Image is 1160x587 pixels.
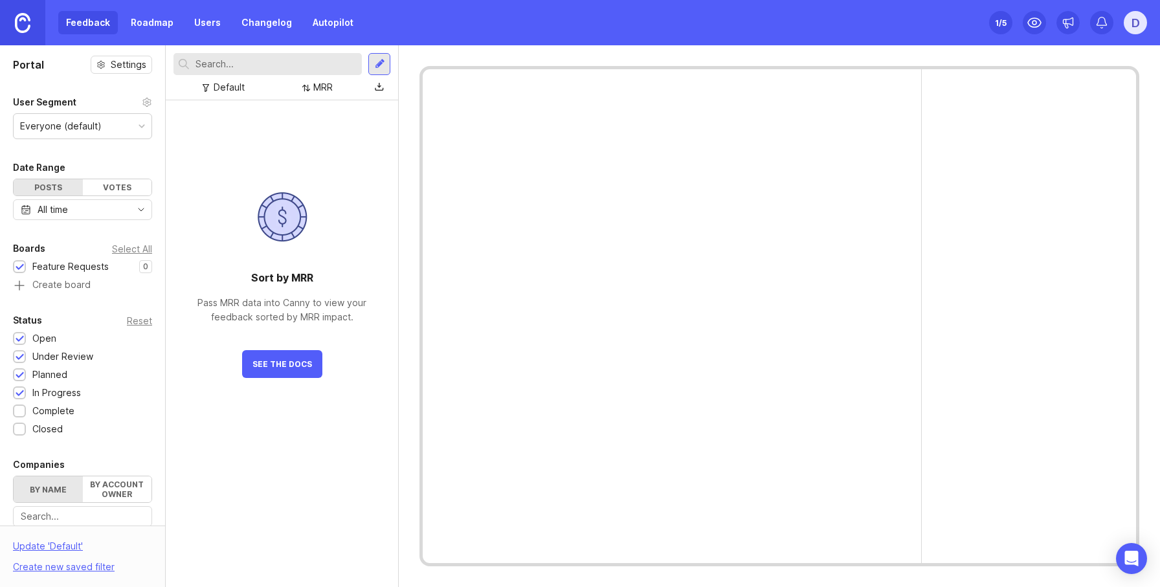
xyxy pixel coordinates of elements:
[13,57,44,72] h1: Portal
[32,260,109,274] div: Feature Requests
[32,349,93,364] div: Under Review
[313,80,333,94] div: MRR
[32,422,63,436] div: Closed
[234,11,300,34] a: Changelog
[111,58,146,71] span: Settings
[13,539,83,560] div: Update ' Default '
[32,368,67,382] div: Planned
[131,205,151,215] svg: toggle icon
[250,184,315,249] img: dollar graphic
[83,476,152,502] label: By account owner
[83,179,152,195] div: Votes
[242,350,322,378] button: See The Docs
[195,57,357,71] input: Search...
[1124,11,1147,34] button: D
[186,11,229,34] a: Users
[127,317,152,324] div: Reset
[112,245,152,252] div: Select All
[13,457,65,472] div: Companies
[38,203,68,217] div: All time
[14,179,83,195] div: Posts
[20,119,102,133] div: Everyone (default)
[185,296,379,324] div: Pass MRR data into Canny to view your feedback sorted by MRR impact.
[995,14,1007,32] div: 1 /5
[15,13,30,33] img: Canny Home
[123,11,181,34] a: Roadmap
[13,241,45,256] div: Boards
[32,331,56,346] div: Open
[21,509,144,524] input: Search...
[13,560,115,574] div: Create new saved filter
[143,261,148,272] p: 0
[13,160,65,175] div: Date Range
[252,359,312,369] span: See The Docs
[91,56,152,74] button: Settings
[32,386,81,400] div: In Progress
[989,11,1012,34] button: 1/5
[13,280,152,292] a: Create board
[13,313,42,328] div: Status
[14,476,83,502] label: By name
[185,270,379,285] div: Sort by MRR
[305,11,361,34] a: Autopilot
[214,80,245,94] div: Default
[32,404,74,418] div: Complete
[1116,543,1147,574] div: Open Intercom Messenger
[13,94,76,110] div: User Segment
